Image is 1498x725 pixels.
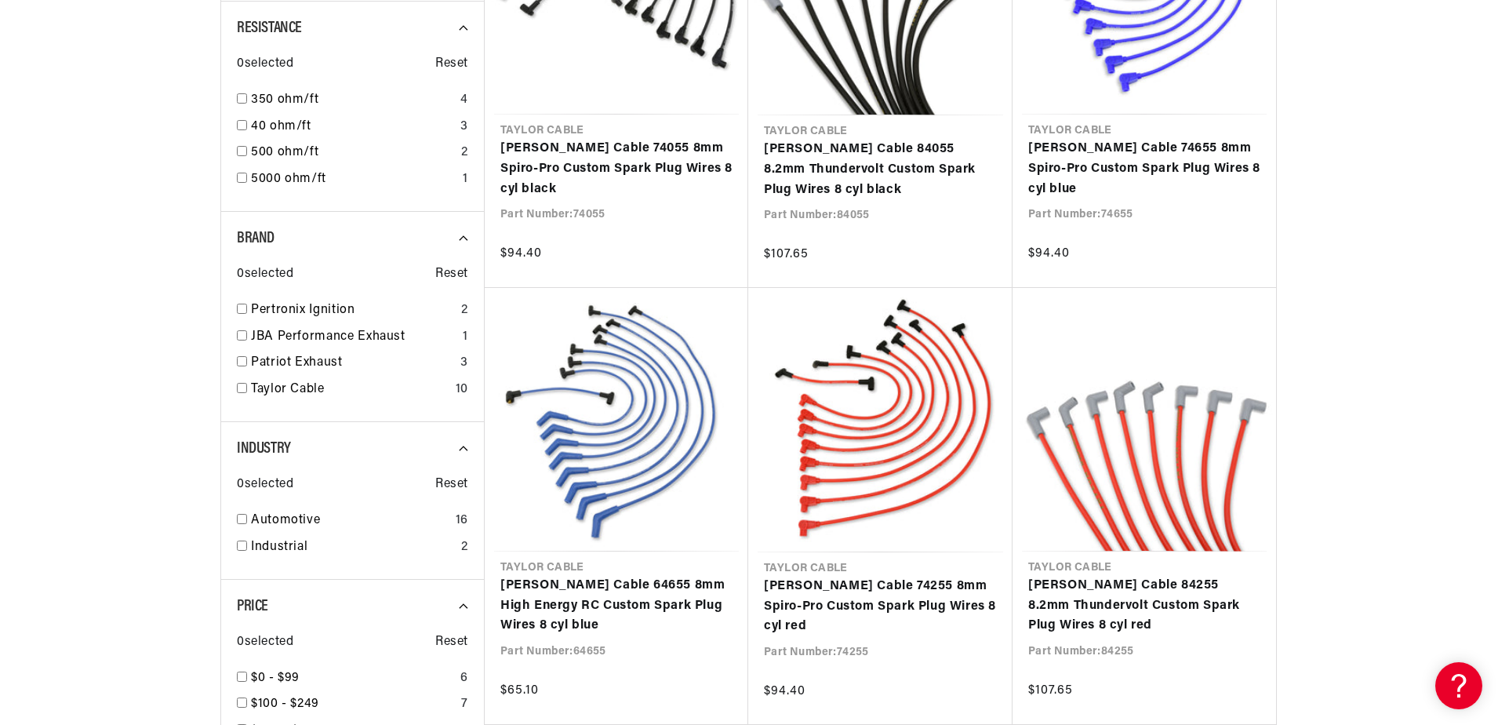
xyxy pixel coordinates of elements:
[237,475,293,495] span: 0 selected
[500,139,733,199] a: [PERSON_NAME] Cable 74055 8mm Spiro-Pro Custom Spark Plug Wires 8 cyl black
[237,20,302,36] span: Resistance
[251,143,455,163] a: 500 ohm/ft
[1028,576,1260,636] a: [PERSON_NAME] Cable 84255 8.2mm Thundervolt Custom Spark Plug Wires 8 cyl red
[456,511,468,531] div: 16
[435,54,468,75] span: Reset
[237,54,293,75] span: 0 selected
[251,380,449,400] a: Taylor Cable
[461,143,468,163] div: 2
[251,537,455,558] a: Industrial
[435,632,468,653] span: Reset
[1028,139,1260,199] a: [PERSON_NAME] Cable 74655 8mm Spiro-Pro Custom Spark Plug Wires 8 cyl blue
[460,353,468,373] div: 3
[764,577,997,637] a: [PERSON_NAME] Cable 74255 8mm Spiro-Pro Custom Spark Plug Wires 8 cyl red
[461,537,468,558] div: 2
[251,327,456,348] a: JBA Performance Exhaust
[237,231,275,246] span: Brand
[237,599,268,614] span: Price
[251,117,454,137] a: 40 ohm/ft
[435,475,468,495] span: Reset
[251,511,449,531] a: Automotive
[251,672,300,684] span: $0 - $99
[764,140,997,200] a: [PERSON_NAME] Cable 84055 8.2mm Thundervolt Custom Spark Plug Wires 8 cyl black
[251,169,456,190] a: 5000 ohm/ft
[251,353,454,373] a: Patriot Exhaust
[463,327,468,348] div: 1
[456,380,468,400] div: 10
[435,264,468,285] span: Reset
[461,694,468,715] div: 7
[460,669,468,689] div: 6
[251,698,319,710] span: $100 - $249
[463,169,468,190] div: 1
[237,632,293,653] span: 0 selected
[461,301,468,321] div: 2
[237,441,291,457] span: Industry
[251,90,454,111] a: 350 ohm/ft
[460,117,468,137] div: 3
[500,576,733,636] a: [PERSON_NAME] Cable 64655 8mm High Energy RC Custom Spark Plug Wires 8 cyl blue
[237,264,293,285] span: 0 selected
[251,301,455,321] a: Pertronix Ignition
[460,90,468,111] div: 4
